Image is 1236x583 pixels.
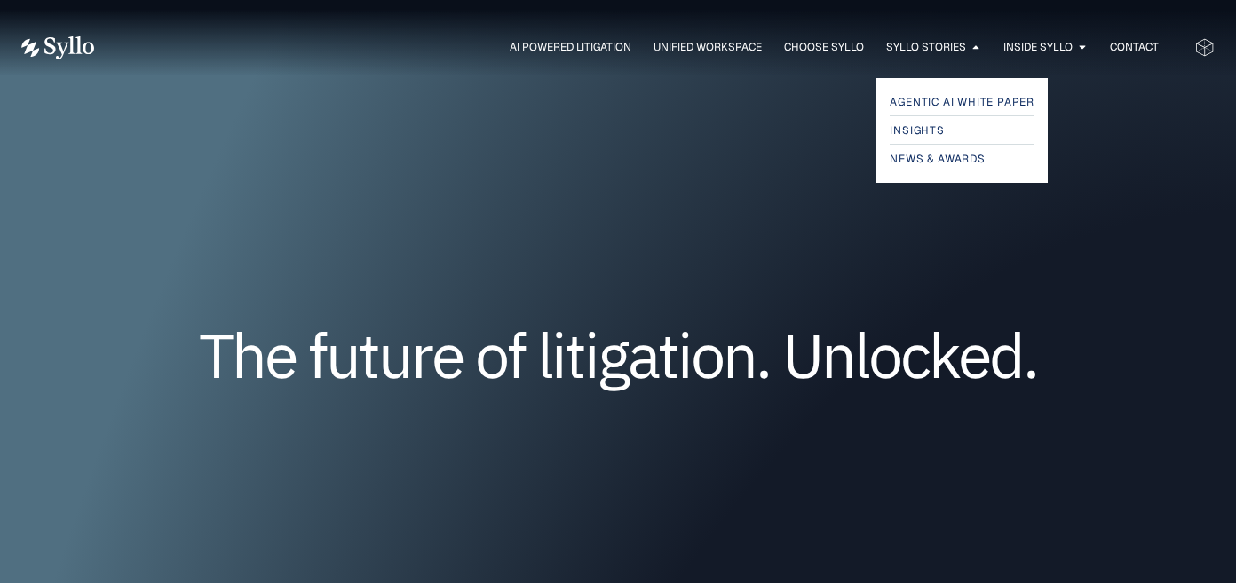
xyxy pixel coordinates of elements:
[890,148,985,169] span: News & Awards
[128,326,1108,384] h1: The future of litigation. Unlocked.
[130,39,1159,56] div: Menu Toggle
[130,39,1159,56] nav: Menu
[890,120,944,141] span: Insights
[890,148,1034,169] a: News & Awards
[1003,39,1073,55] a: Inside Syllo
[1110,39,1159,55] a: Contact
[890,120,1034,141] a: Insights
[784,39,864,55] a: Choose Syllo
[654,39,762,55] a: Unified Workspace
[510,39,631,55] a: AI Powered Litigation
[886,39,966,55] a: Syllo Stories
[890,91,1034,113] a: Agentic AI White Paper
[21,36,94,59] img: Vector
